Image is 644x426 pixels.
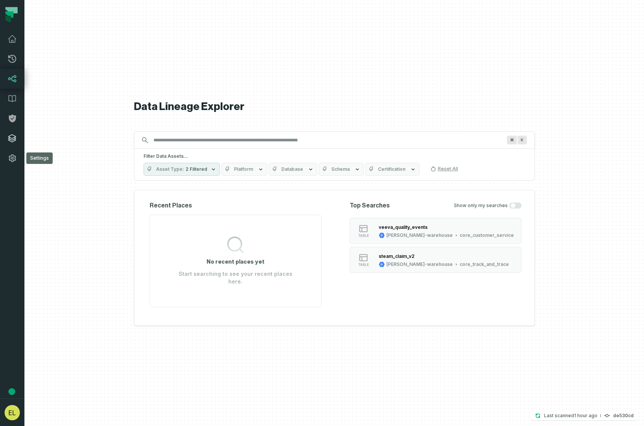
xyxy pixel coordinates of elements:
span: Press ⌘ + K to focus the search bar [518,136,527,144]
span: Press ⌘ + K to focus the search bar [507,136,517,144]
div: Tooltip anchor [8,388,15,395]
h4: de530cd [613,413,634,418]
img: avatar of Eddie Lam [5,405,20,420]
div: Settings [26,152,53,164]
h1: Data Lineage Explorer [134,100,535,113]
relative-time: Aug 11, 2025, 2:46 PM EDT [574,413,597,418]
p: Last scanned [544,412,597,420]
button: Last scanned[DATE] 2:46:48 PMde530cd [530,411,638,420]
